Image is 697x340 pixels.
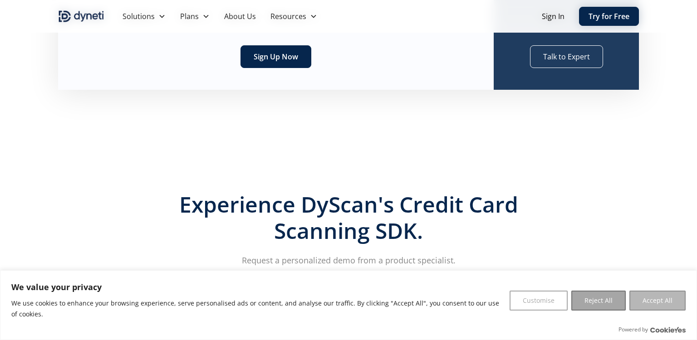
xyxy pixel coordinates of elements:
[241,45,311,68] a: Sign Up Now
[270,11,306,22] div: Resources
[11,298,503,320] p: We use cookies to enhance your browsing experience, serve personalised ads or content, and analys...
[174,191,523,243] h2: Experience DyScan's Credit Card Scanning SDK.
[173,7,217,25] div: Plans
[530,45,603,68] a: Talk to Expert
[650,327,686,333] a: Visit CookieYes website
[58,9,104,24] img: Dyneti indigo logo
[11,282,503,292] p: We value your privacy
[579,7,639,26] a: Try for Free
[618,325,686,334] div: Powered by
[629,291,686,311] button: Accept All
[510,291,568,311] button: Customise
[115,7,173,25] div: Solutions
[123,11,155,22] div: Solutions
[58,9,104,24] a: home
[180,11,199,22] div: Plans
[542,11,564,22] a: Sign In
[571,291,626,311] button: Reject All
[174,254,523,267] p: Request a personalized demo from a product specialist.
